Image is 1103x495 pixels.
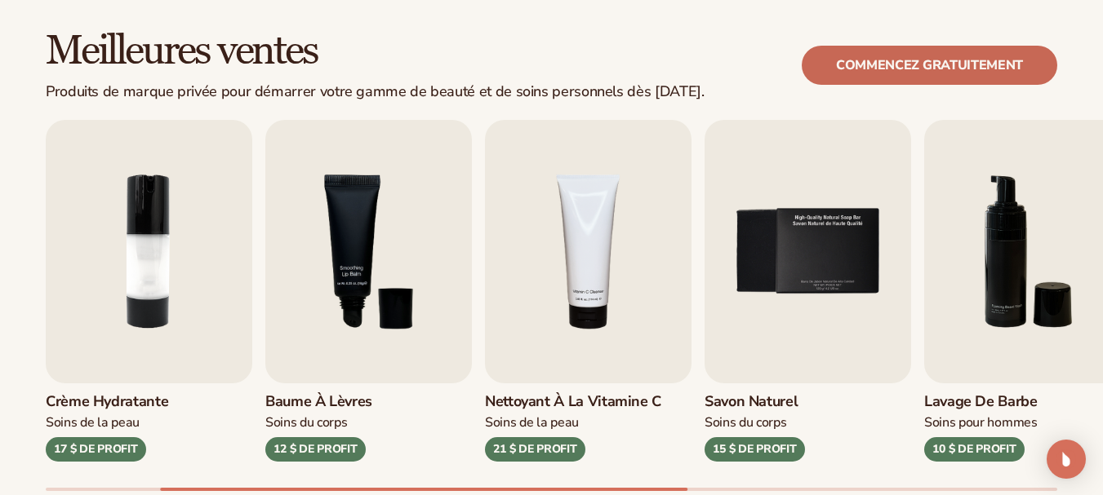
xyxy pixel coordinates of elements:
[836,56,1023,74] font: Commencez gratuitement
[485,120,692,462] a: 4 / 9
[46,82,704,101] font: Produits de marque privée pour démarrer votre gamme de beauté et de soins personnels dès [DATE].
[485,391,661,411] font: Nettoyant à la vitamine C
[265,120,472,462] a: 3 / 9
[265,413,348,431] font: Soins du corps
[802,46,1057,85] a: Commencez gratuitement
[924,413,1038,431] font: Soins pour hommes
[713,441,796,457] font: 15 $ DE PROFIT
[1047,440,1086,479] div: Open Intercom Messenger
[932,441,1016,457] font: 10 $ DE PROFIT
[924,391,1038,411] font: Lavage de barbe
[485,413,579,431] font: Soins de la peau
[46,413,140,431] font: Soins de la peau
[274,441,357,457] font: 12 $ DE PROFIT
[705,120,911,462] a: 5 / 9
[493,441,576,457] font: 21 $ DE PROFIT
[46,26,318,76] font: Meilleures ventes
[705,413,787,431] font: Soins du corps
[54,441,137,457] font: 17 $ DE PROFIT
[265,391,372,411] font: Baume à lèvres
[705,391,798,411] font: Savon naturel
[46,391,168,411] font: Crème hydratante
[46,120,252,462] a: 2 / 9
